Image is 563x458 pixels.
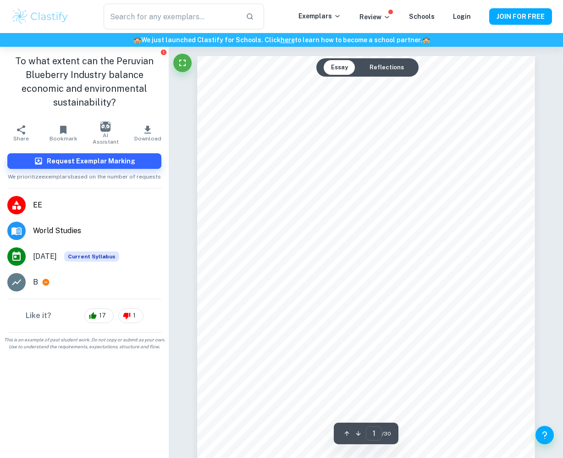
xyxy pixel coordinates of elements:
span: We prioritize exemplars based on the number of requests [8,169,161,181]
a: Schools [409,13,435,20]
div: 17 [84,308,114,323]
h6: Request Exemplar Marking [47,156,135,166]
div: This exemplar is based on the current syllabus. Feel free to refer to it for inspiration/ideas wh... [64,251,119,262]
input: Search for any exemplars... [104,4,238,29]
div: 1 [118,308,144,323]
button: Fullscreen [173,54,192,72]
a: Login [453,13,471,20]
span: 🏫 [422,36,430,44]
span: Current Syllabus [64,251,119,262]
span: 1 [128,311,141,320]
button: Bookmark [42,120,84,146]
button: Reflections [362,60,411,75]
button: Help and Feedback [535,426,554,444]
a: here [281,36,295,44]
span: Bookmark [50,135,77,142]
button: AI Assistant [84,120,127,146]
p: Exemplars [298,11,341,21]
img: Clastify logo [11,7,69,26]
h1: To what extent can the Peruvian Blueberry Industry balance economic and environmental sustainabil... [7,54,161,109]
p: Review [359,12,391,22]
span: This is an example of past student work. Do not copy or submit as your own. Use to understand the... [4,336,165,350]
span: EE [33,200,161,211]
img: AI Assistant [100,122,110,132]
button: JOIN FOR FREE [489,8,552,25]
span: 🏫 [133,36,141,44]
span: World Studies [33,225,161,236]
h6: We just launched Clastify for Schools. Click to learn how to become a school partner. [2,35,561,45]
span: 17 [94,311,111,320]
h6: Like it? [26,310,51,321]
span: Download [134,135,161,142]
button: Essay [324,60,355,75]
span: AI Assistant [90,132,121,145]
p: B [33,277,38,288]
button: Download [127,120,169,146]
button: Request Exemplar Marking [7,153,161,169]
span: [DATE] [33,251,57,262]
span: / 30 [382,430,391,438]
button: Report issue [160,49,167,56]
span: Share [13,135,29,142]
